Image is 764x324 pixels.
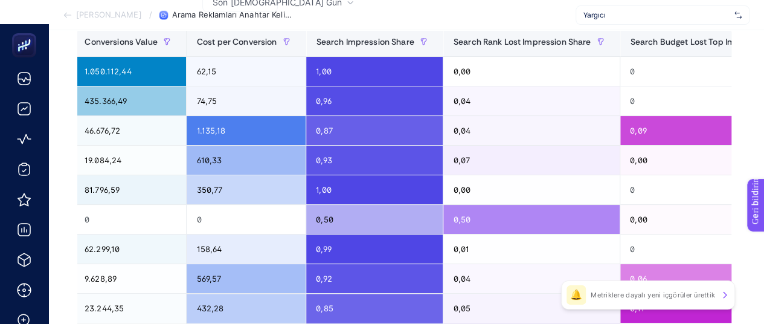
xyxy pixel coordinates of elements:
[306,116,443,145] div: 0,87
[443,57,620,86] div: 0,00
[734,9,742,21] img: svg%3e
[187,86,306,115] div: 74,75
[453,37,591,47] span: Search Rank Lost Impression Share
[443,86,620,115] div: 0,04
[306,264,443,293] div: 0,92
[187,264,306,293] div: 569,57
[306,175,443,204] div: 1,00
[149,10,152,19] font: /
[85,37,157,47] span: Conversions Value
[196,37,277,47] span: Cost per Conversion
[75,146,186,175] div: 19.084,24
[187,294,306,323] div: 432,28
[187,146,306,175] div: 610,33
[443,205,620,234] div: 0,50
[187,235,306,264] div: 158,64
[187,205,306,234] div: 0
[443,175,620,204] div: 0,00
[75,116,186,145] div: 46.676,72
[76,10,142,19] font: [PERSON_NAME]
[443,235,620,264] div: 0,01
[316,37,414,47] span: Search Impression Share
[187,175,306,204] div: 350,77
[75,294,186,323] div: 23.244,35
[443,146,620,175] div: 0,07
[75,175,186,204] div: 81.796,59
[306,146,443,175] div: 0,93
[306,57,443,86] div: 1,00
[75,264,186,293] div: 9.628,89
[7,3,56,13] font: Geri bildirim
[75,235,186,264] div: 62.299,10
[172,10,309,19] font: Arama Reklamları Anahtar Kelimeleri
[443,294,620,323] div: 0,05
[443,116,620,145] div: 0,04
[570,290,582,300] font: 🔔
[591,291,715,299] font: Metriklere dayalı yeni içgörüler ürettik
[75,57,186,86] div: 1.050.112,44
[306,205,443,234] div: 0,50
[187,116,306,145] div: 1.135,18
[187,57,306,86] div: 62,15
[75,86,186,115] div: 435.366,49
[75,205,186,234] div: 0
[306,294,443,323] div: 0,85
[306,86,443,115] div: 0,96
[443,264,620,293] div: 0,04
[583,10,606,19] font: Yargıcı
[306,235,443,264] div: 0,99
